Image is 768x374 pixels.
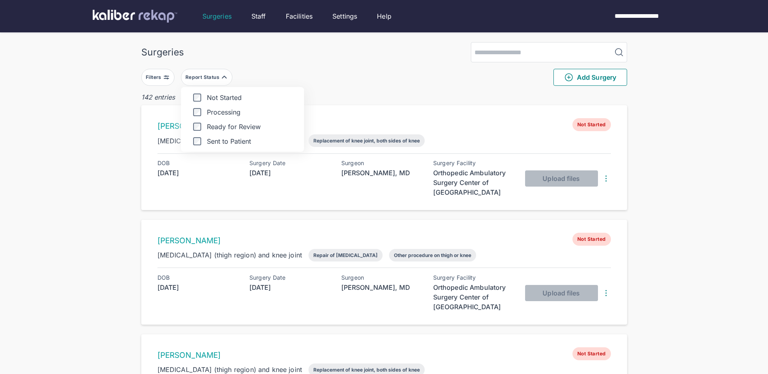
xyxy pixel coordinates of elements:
[341,168,422,178] div: [PERSON_NAME], MD
[377,11,391,21] a: Help
[202,11,232,21] a: Surgeries
[525,170,598,187] button: Upload files
[601,174,611,183] img: DotsThreeVertical.31cb0eda.svg
[433,160,514,166] div: Surgery Facility
[187,137,298,145] label: Sent to Patient
[313,367,420,373] div: Replacement of knee joint, both sides of knee
[341,274,422,281] div: Surgeon
[553,69,627,86] button: Add Surgery
[157,351,221,360] a: [PERSON_NAME]
[157,160,238,166] div: DOB
[249,274,330,281] div: Surgery Date
[332,11,357,21] a: Settings
[572,233,611,246] span: Not Started
[394,252,471,258] div: Other procedure on thigh or knee
[141,92,627,102] div: 142 entries
[141,69,174,86] button: Filters
[157,274,238,281] div: DOB
[194,123,200,130] input: Ready for Review
[157,236,221,245] a: [PERSON_NAME]
[433,168,514,197] div: Orthopedic Ambulatory Surgery Center of [GEOGRAPHIC_DATA]
[194,94,200,101] input: Not Started
[313,252,378,258] div: Repair of [MEDICAL_DATA]
[341,283,422,292] div: [PERSON_NAME], MD
[221,74,228,81] img: filter-caret-up-grey.6fbe43cd.svg
[341,160,422,166] div: Surgeon
[542,174,580,183] span: Upload files
[185,74,221,81] div: Report Status
[572,347,611,360] span: Not Started
[157,168,238,178] div: [DATE]
[157,136,302,146] div: [MEDICAL_DATA] (thigh region) and knee joint
[564,72,616,82] span: Add Surgery
[187,108,298,116] label: Processing
[141,47,184,58] div: Surgeries
[163,74,170,81] img: faders-horizontal-grey.d550dbda.svg
[194,109,200,115] input: Processing
[572,118,611,131] span: Not Started
[614,47,624,57] img: MagnifyingGlass.1dc66aab.svg
[157,121,221,131] a: [PERSON_NAME]
[194,138,200,144] input: Sent to Patient
[146,74,163,81] div: Filters
[187,123,298,131] label: Ready for Review
[313,138,420,144] div: Replacement of knee joint, both sides of knee
[93,10,177,23] img: kaliber labs logo
[601,288,611,298] img: DotsThreeVertical.31cb0eda.svg
[157,250,302,260] div: [MEDICAL_DATA] (thigh region) and knee joint
[157,283,238,292] div: [DATE]
[249,160,330,166] div: Surgery Date
[181,69,232,86] button: Report Status
[249,168,330,178] div: [DATE]
[564,72,574,82] img: PlusCircleGreen.5fd88d77.svg
[251,11,266,21] a: Staff
[286,11,313,21] a: Facilities
[249,283,330,292] div: [DATE]
[542,289,580,297] span: Upload files
[433,283,514,312] div: Orthopedic Ambulatory Surgery Center of [GEOGRAPHIC_DATA]
[525,285,598,301] button: Upload files
[187,93,298,102] label: Not Started
[433,274,514,281] div: Surgery Facility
